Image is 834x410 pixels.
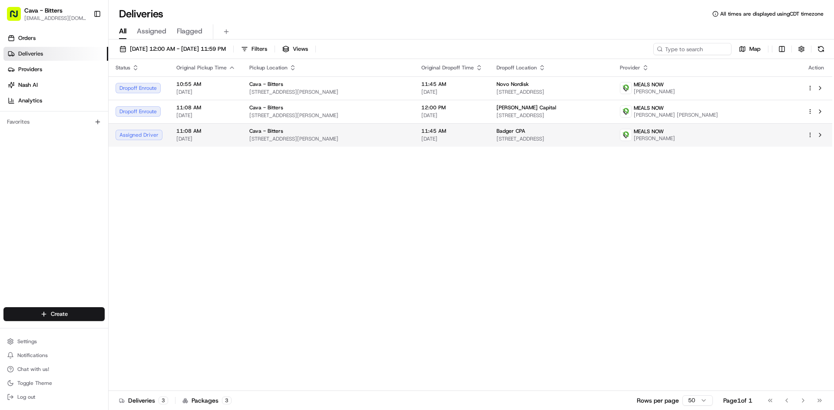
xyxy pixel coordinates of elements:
[73,195,80,202] div: 💻
[3,363,105,375] button: Chat with us!
[249,64,288,71] span: Pickup Location
[3,94,108,108] a: Analytics
[5,190,70,206] a: 📗Knowledge Base
[237,43,271,55] button: Filters
[27,158,93,165] span: Wisdom [PERSON_NAME]
[735,43,764,55] button: Map
[182,396,232,405] div: Packages
[3,78,108,92] a: Nash AI
[17,338,37,345] span: Settings
[3,377,105,389] button: Toggle Theme
[99,158,117,165] span: [DATE]
[18,50,43,58] span: Deliveries
[720,10,824,17] span: All times are displayed using CDT timezone
[9,150,23,167] img: Wisdom Oko
[9,113,56,120] div: Past conversations
[496,135,606,142] span: [STREET_ADDRESS]
[9,9,26,26] img: Nash
[18,66,42,73] span: Providers
[807,64,825,71] div: Action
[421,135,483,142] span: [DATE]
[293,45,308,53] span: Views
[9,35,158,49] p: Welcome 👋
[119,396,168,405] div: Deliveries
[634,128,664,135] span: MEALS NOW
[620,82,632,94] img: melas_now_logo.png
[634,135,675,142] span: [PERSON_NAME]
[3,349,105,361] button: Notifications
[176,64,227,71] span: Original Pickup Time
[18,81,38,89] span: Nash AI
[496,89,606,95] span: [STREET_ADDRESS]
[421,112,483,119] span: [DATE]
[82,194,139,203] span: API Documentation
[496,81,529,88] span: Novo Nordisk
[496,104,556,111] span: [PERSON_NAME] Capital
[421,128,483,134] span: 11:45 AM
[249,135,407,142] span: [STREET_ADDRESS][PERSON_NAME]
[421,89,483,95] span: [DATE]
[3,62,108,76] a: Providers
[18,34,36,42] span: Orders
[24,15,86,22] button: [EMAIL_ADDRESS][DOMAIN_NAME]
[496,112,606,119] span: [STREET_ADDRESS]
[620,106,632,117] img: melas_now_logo.png
[39,83,142,92] div: Start new chat
[496,128,525,134] span: Badger CPA
[249,128,283,134] span: Cava - Bitters
[17,194,66,203] span: Knowledge Base
[176,104,235,111] span: 11:08 AM
[39,92,119,98] div: We're available if you need us!
[634,105,664,112] span: MEALS NOW
[94,158,97,165] span: •
[421,104,483,111] span: 12:00 PM
[176,135,235,142] span: [DATE]
[119,26,126,36] span: All
[3,115,105,129] div: Favorites
[86,215,105,222] span: Pylon
[421,81,483,88] span: 11:45 AM
[130,45,226,53] span: [DATE] 12:00 AM - [DATE] 11:59 PM
[148,85,158,96] button: Start new chat
[723,396,752,405] div: Page 1 of 1
[119,7,163,21] h1: Deliveries
[496,64,537,71] span: Dropoff Location
[135,111,158,121] button: See all
[249,89,407,95] span: [STREET_ADDRESS][PERSON_NAME]
[176,128,235,134] span: 11:08 AM
[17,394,35,400] span: Log out
[637,396,679,405] p: Rows per page
[61,134,64,141] span: •
[3,335,105,348] button: Settings
[249,104,283,111] span: Cava - Bitters
[177,26,202,36] span: Flagged
[18,97,42,105] span: Analytics
[249,112,407,119] span: [STREET_ADDRESS][PERSON_NAME]
[17,158,24,165] img: 1736555255976-a54dd68f-1ca7-489b-9aae-adbdc363a1c4
[137,26,166,36] span: Assigned
[116,43,230,55] button: [DATE] 12:00 AM - [DATE] 11:59 PM
[17,366,49,373] span: Chat with us!
[70,190,143,206] a: 💻API Documentation
[18,83,34,98] img: 8571987876998_91fb9ceb93ad5c398215_72.jpg
[9,83,24,98] img: 1736555255976-a54dd68f-1ca7-489b-9aae-adbdc363a1c4
[620,64,640,71] span: Provider
[3,3,90,24] button: Cava - Bitters[EMAIL_ADDRESS][DOMAIN_NAME]
[620,129,632,141] img: melas_now_logo.png
[3,47,108,61] a: Deliveries
[278,43,312,55] button: Views
[249,81,283,88] span: Cava - Bitters
[66,134,83,141] span: [DATE]
[159,397,168,404] div: 3
[9,195,16,202] div: 📗
[634,88,675,95] span: [PERSON_NAME]
[51,310,68,318] span: Create
[24,6,63,15] button: Cava - Bitters
[176,112,235,119] span: [DATE]
[3,307,105,321] button: Create
[222,397,232,404] div: 3
[634,81,664,88] span: MEALS NOW
[17,380,52,387] span: Toggle Theme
